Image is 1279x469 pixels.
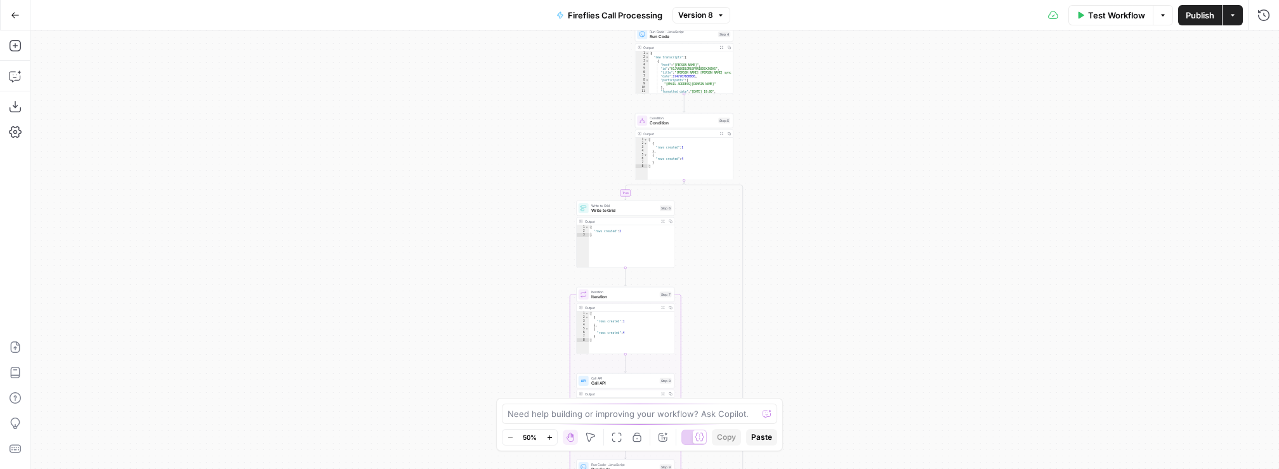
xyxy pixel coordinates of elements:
[635,93,649,101] div: 12
[635,67,649,70] div: 5
[624,180,684,200] g: Edge from step_5 to step_6
[549,5,670,25] button: Fireflies Call Processing
[635,161,648,164] div: 7
[635,82,649,86] div: 9
[635,145,648,149] div: 3
[645,59,649,63] span: Toggle code folding, rows 3 through 13
[645,51,649,55] span: Toggle code folding, rows 1 through 27
[577,229,589,233] div: 2
[577,315,589,319] div: 2
[650,116,716,121] span: Condition
[585,305,657,310] div: Output
[624,354,626,373] g: Edge from step_7 to step_8
[672,7,730,23] button: Version 8
[635,51,649,55] div: 1
[635,153,648,157] div: 5
[635,89,649,93] div: 11
[591,376,657,381] span: Call API
[591,203,657,208] span: Write to Grid
[1186,9,1214,22] span: Publish
[635,86,649,89] div: 10
[577,319,589,323] div: 3
[585,225,589,229] span: Toggle code folding, rows 1 through 3
[678,10,713,21] span: Version 8
[577,323,589,327] div: 4
[635,157,648,161] div: 6
[746,429,777,446] button: Paste
[635,70,649,74] div: 6
[585,327,589,331] span: Toggle code folding, rows 5 through 7
[585,219,657,224] div: Output
[635,59,649,63] div: 3
[660,378,672,384] div: Step 8
[718,118,730,124] div: Step 5
[576,201,674,268] div: Write to GridWrite to GridStep 6Output{ "rows_created":2}
[635,142,648,145] div: 2
[650,34,716,40] span: Run Code
[660,292,672,298] div: Step 7
[683,94,685,112] g: Edge from step_4 to step_5
[644,153,648,157] span: Toggle code folding, rows 5 through 7
[643,131,716,136] div: Output
[568,9,662,22] span: Fireflies Call Processing
[576,373,674,440] div: Call APICall APIStep 8Output{ "data":{ "transcript":{ "id":"01JVD049MNYJD84N9DYV4SCPWT", "title":...
[645,78,649,82] span: Toggle code folding, rows 8 through 10
[635,164,648,168] div: 8
[635,63,649,67] div: 4
[576,287,674,354] div: IterationIterationStep 7Output[ { "rows_created":1 }, { "rows_created":4 }]
[645,55,649,59] span: Toggle code folding, rows 2 through 25
[712,429,741,446] button: Copy
[591,462,657,467] span: Run Code · JavaScript
[644,138,648,142] span: Toggle code folding, rows 1 through 8
[585,312,589,315] span: Toggle code folding, rows 1 through 8
[751,432,772,443] span: Paste
[635,149,648,153] div: 4
[577,338,589,342] div: 8
[591,294,657,300] span: Iteration
[635,55,649,59] div: 2
[1068,5,1153,25] button: Test Workflow
[577,312,589,315] div: 1
[585,315,589,319] span: Toggle code folding, rows 2 through 4
[624,440,626,459] g: Edge from step_8 to step_9
[624,268,626,286] g: Edge from step_6 to step_7
[577,233,589,237] div: 3
[577,225,589,229] div: 1
[585,392,657,397] div: Output
[635,138,648,142] div: 1
[635,27,733,94] div: Run Code · JavaScriptRun CodeStep 4Output{ "new_transcripts":[ { "host":"[PERSON_NAME]", "id":"01...
[635,113,733,180] div: ConditionConditionStep 5Output[ { "rows_created":1 }, { "rows_created":4 }]
[577,327,589,331] div: 5
[660,206,672,211] div: Step 6
[635,78,649,82] div: 8
[591,208,657,214] span: Write to Grid
[644,142,648,145] span: Toggle code folding, rows 2 through 4
[1178,5,1222,25] button: Publish
[643,45,716,50] div: Output
[591,289,657,294] span: Iteration
[650,29,716,34] span: Run Code · JavaScript
[717,432,736,443] span: Copy
[577,331,589,334] div: 6
[635,74,649,78] div: 7
[718,32,731,37] div: Step 4
[577,334,589,338] div: 7
[591,380,657,386] span: Call API
[523,432,537,442] span: 50%
[650,120,716,126] span: Condition
[1088,9,1145,22] span: Test Workflow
